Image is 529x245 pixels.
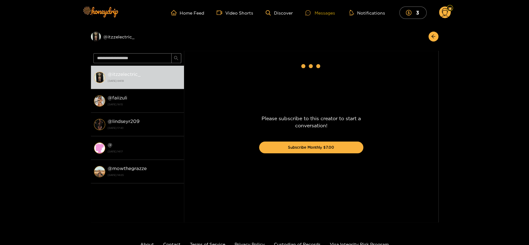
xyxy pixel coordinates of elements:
[171,53,181,63] button: search
[174,56,178,61] span: search
[431,34,436,39] span: arrow-left
[259,115,363,129] p: Please subscribe to this creator to start a conversation!
[108,95,127,100] strong: @ faiizuli
[108,78,181,84] strong: [DATE] 04:18
[171,10,180,15] span: home
[108,149,181,154] strong: [DATE] 14:17
[108,125,181,131] strong: [DATE] 17:43
[217,10,253,15] a: Video Shorts
[259,142,363,153] button: Subscribe Monthly $7.00
[91,32,184,42] div: @itzzelectric_
[448,7,452,10] img: Fan Level
[108,72,141,77] strong: @ itzzelectric_
[94,95,105,107] img: conversation
[108,119,140,124] strong: @ lindseyr209
[406,10,415,15] span: dollar
[94,72,105,83] img: conversation
[94,166,105,177] img: conversation
[108,166,147,171] strong: @ mowthegrazze
[94,142,105,154] img: conversation
[108,102,181,107] strong: [DATE] 18:15
[108,172,181,178] strong: [DATE] 14:05
[347,10,387,16] button: Notifications
[415,9,420,16] mark: 3
[217,10,225,15] span: video-camera
[305,9,335,16] div: Messages
[94,119,105,130] img: conversation
[266,10,293,15] a: Discover
[108,142,112,147] strong: @
[171,10,204,15] a: Home Feed
[428,32,438,42] button: arrow-left
[399,7,427,19] button: 3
